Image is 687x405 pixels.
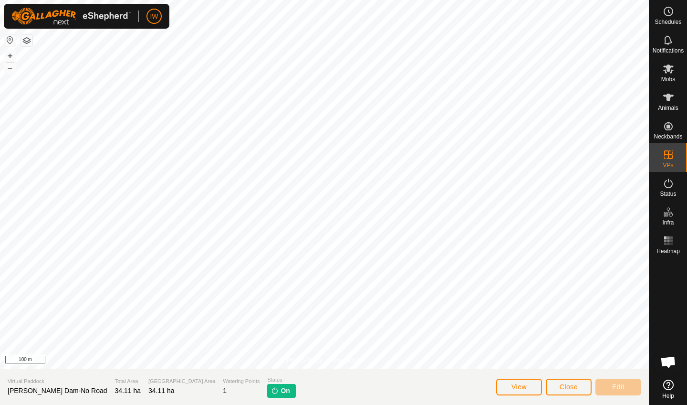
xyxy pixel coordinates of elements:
span: Infra [662,220,674,225]
span: [GEOGRAPHIC_DATA] Area [148,377,215,385]
img: Gallagher Logo [11,8,131,25]
span: Status [660,191,676,197]
button: Map Layers [21,35,32,46]
span: Help [662,393,674,399]
span: 34.11 ha [148,387,175,394]
a: Open chat [654,348,683,376]
span: IW [150,11,158,21]
a: Privacy Policy [287,356,323,365]
span: Neckbands [654,134,682,139]
span: View [511,383,527,391]
button: Close [546,379,592,395]
span: Animals [658,105,678,111]
span: Schedules [655,19,681,25]
span: Watering Points [223,377,260,385]
span: [PERSON_NAME] Dam-No Road [8,387,107,394]
span: 34.11 ha [115,387,141,394]
span: Total Area [115,377,141,385]
span: VPs [663,162,673,168]
button: Reset Map [4,34,16,46]
button: Edit [595,379,641,395]
span: Close [560,383,578,391]
span: Edit [612,383,625,391]
span: Virtual Paddock [8,377,107,385]
span: 1 [223,387,227,394]
button: + [4,50,16,62]
a: Contact Us [334,356,362,365]
a: Help [649,376,687,403]
span: Status [267,376,295,384]
span: Mobs [661,76,675,82]
span: Heatmap [656,248,680,254]
img: turn-on [271,387,279,394]
span: Notifications [653,48,684,53]
button: View [496,379,542,395]
span: On [281,386,290,396]
button: – [4,63,16,74]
